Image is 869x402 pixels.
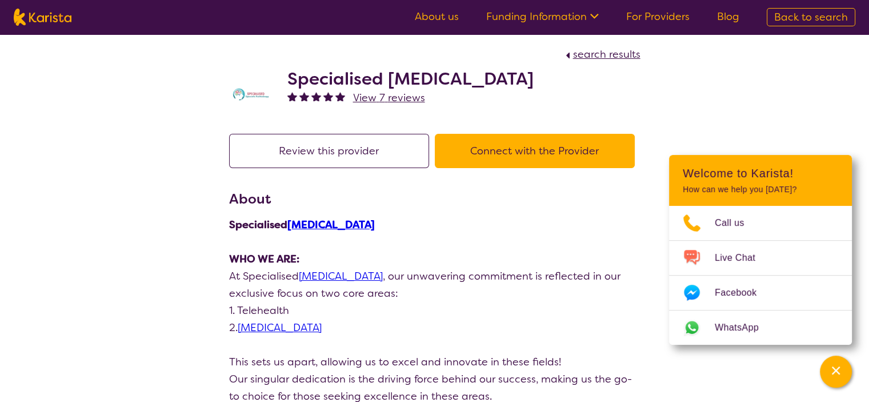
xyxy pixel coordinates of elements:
[683,166,838,180] h2: Welcome to Karista!
[299,91,309,101] img: fullstar
[669,155,852,345] div: Channel Menu
[767,8,855,26] a: Back to search
[717,10,739,23] a: Blog
[299,269,383,283] a: [MEDICAL_DATA]
[573,47,640,61] span: search results
[311,91,321,101] img: fullstar
[229,189,640,209] h3: About
[626,10,690,23] a: For Providers
[683,185,838,194] p: How can we help you [DATE]?
[669,206,852,345] ul: Choose channel
[287,91,297,101] img: fullstar
[229,218,375,232] strong: Specialised
[287,218,375,232] a: [MEDICAL_DATA]
[229,353,640,371] p: This sets us apart, allowing us to excel and innovate in these fields!
[715,214,758,232] span: Call us
[229,252,299,266] strong: WHO WE ARE:
[715,284,770,301] span: Facebook
[415,10,459,23] a: About us
[353,89,425,106] a: View 7 reviews
[287,69,534,89] h2: Specialised [MEDICAL_DATA]
[229,302,640,319] p: 1. Telehealth
[229,86,275,103] img: tc7lufxpovpqcirzzyzq.png
[229,134,429,168] button: Review this provider
[820,356,852,388] button: Channel Menu
[353,91,425,105] span: View 7 reviews
[14,9,71,26] img: Karista logo
[435,144,640,158] a: Connect with the Provider
[435,134,635,168] button: Connect with the Provider
[323,91,333,101] img: fullstar
[563,47,640,61] a: search results
[229,144,435,158] a: Review this provider
[229,268,640,302] p: At Specialised , our unwavering commitment is reflected in our exclusive focus on two core areas:
[229,319,640,336] p: 2.
[715,249,769,266] span: Live Chat
[335,91,345,101] img: fullstar
[238,321,322,335] a: [MEDICAL_DATA]
[774,10,848,24] span: Back to search
[715,319,772,336] span: WhatsApp
[486,10,599,23] a: Funding Information
[669,311,852,345] a: Web link opens in a new tab.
